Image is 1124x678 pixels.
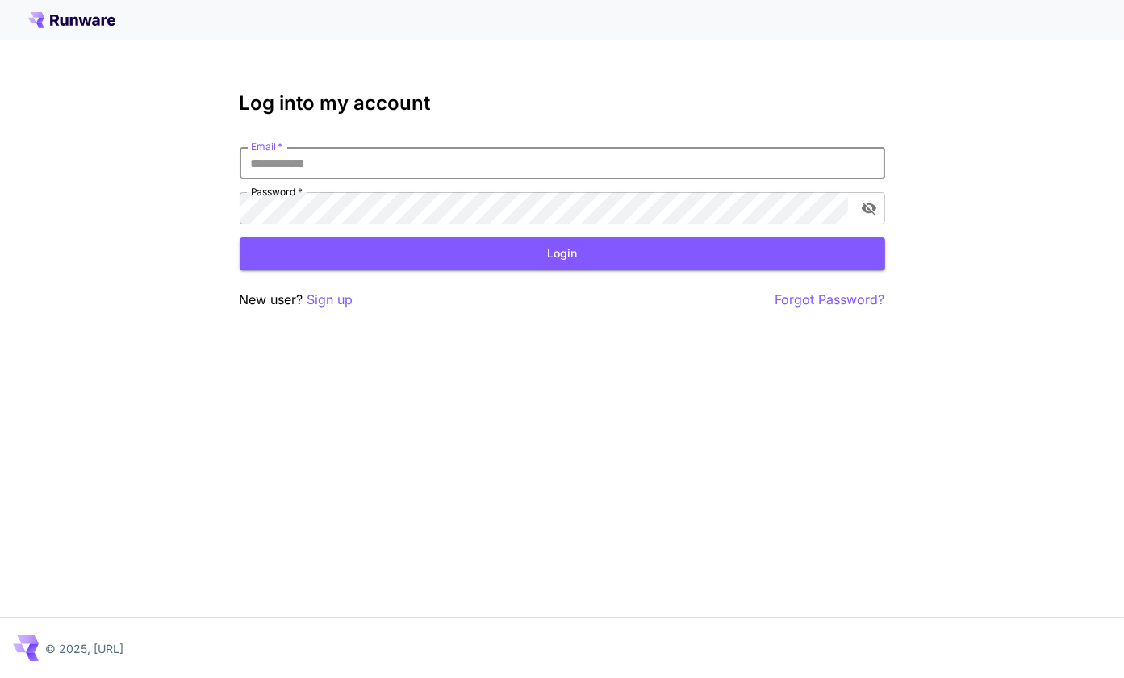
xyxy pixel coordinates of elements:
[240,92,885,115] h3: Log into my account
[775,290,885,310] button: Forgot Password?
[251,140,282,153] label: Email
[307,290,353,310] button: Sign up
[240,290,353,310] p: New user?
[45,640,123,657] p: © 2025, [URL]
[854,194,884,223] button: toggle password visibility
[240,237,885,270] button: Login
[251,185,303,199] label: Password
